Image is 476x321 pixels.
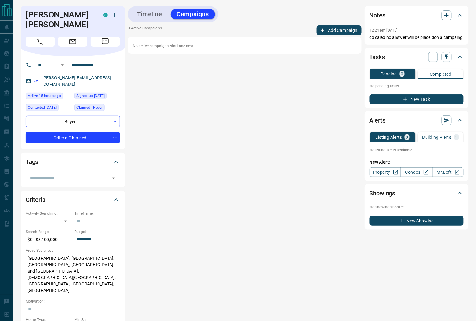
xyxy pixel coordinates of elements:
[74,229,120,235] p: Budget:
[76,93,105,99] span: Signed up [DATE]
[74,93,120,101] div: Tue Oct 04 2016
[370,81,464,91] p: No pending tasks
[381,72,397,76] p: Pending
[370,115,385,125] h2: Alerts
[370,216,464,226] button: New Showing
[103,13,108,17] div: condos.ca
[370,204,464,210] p: No showings booked
[317,25,362,35] button: Add Campaign
[370,50,464,64] div: Tasks
[370,159,464,165] p: New Alert:
[26,132,120,143] div: Criteria Obtained
[28,104,57,111] span: Contacted [DATE]
[370,94,464,104] button: New Task
[58,37,87,47] span: Email
[26,253,120,296] p: [GEOGRAPHIC_DATA], [GEOGRAPHIC_DATA], [GEOGRAPHIC_DATA], [GEOGRAPHIC_DATA] and [GEOGRAPHIC_DATA],...
[26,229,71,235] p: Search Range:
[76,104,102,111] span: Claimed - Never
[26,154,120,169] div: Tags
[370,186,464,201] div: Showings
[432,167,464,177] a: Mr.Loft
[26,10,94,29] h1: [PERSON_NAME] [PERSON_NAME]
[131,9,168,19] button: Timeline
[109,174,118,183] button: Open
[26,192,120,207] div: Criteria
[91,37,120,47] span: Message
[74,211,120,216] p: Timeframe:
[370,147,464,153] p: No listing alerts available
[128,25,162,35] p: 0 Active Campaigns
[59,61,66,69] button: Open
[171,9,215,19] button: Campaigns
[26,248,120,253] p: Areas Searched:
[26,116,120,127] div: Buyer
[26,195,46,205] h2: Criteria
[370,113,464,128] div: Alerts
[26,211,71,216] p: Actively Searching:
[370,52,385,62] h2: Tasks
[370,188,396,198] h2: Showings
[370,10,385,20] h2: Notes
[430,72,452,76] p: Completed
[26,157,38,167] h2: Tags
[370,28,398,32] p: 12:24 pm [DATE]
[133,43,357,49] p: No active campaigns, start one now
[26,37,55,47] span: Call
[422,135,452,139] p: Building Alerts
[26,299,120,304] p: Motivation:
[401,167,432,177] a: Condos
[26,93,71,101] div: Mon Sep 15 2025
[455,135,458,139] p: 1
[370,8,464,23] div: Notes
[42,75,111,87] a: [PERSON_NAME][EMAIL_ADDRESS][DOMAIN_NAME]
[370,167,401,177] a: Property
[370,34,464,41] p: cd caled no answer will be place don a campaing
[26,104,71,113] div: Wed May 14 2025
[34,79,38,83] svg: Email Verified
[406,135,408,139] p: 0
[26,235,71,245] p: $0 - $3,100,000
[28,93,61,99] span: Active 15 hours ago
[401,72,403,76] p: 0
[376,135,402,139] p: Listing Alerts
